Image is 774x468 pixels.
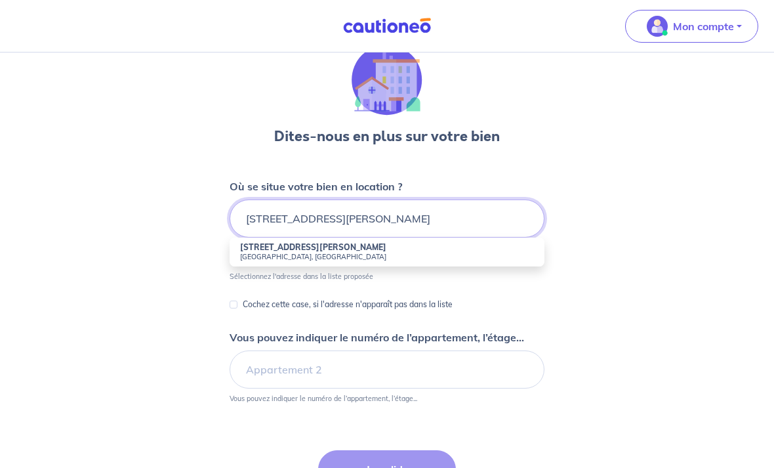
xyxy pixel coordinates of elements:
small: [GEOGRAPHIC_DATA], [GEOGRAPHIC_DATA] [240,252,534,261]
button: illu_account_valid_menu.svgMon compte [625,10,758,43]
p: Vous pouvez indiquer le numéro de l’appartement, l’étage... [230,394,417,403]
img: Cautioneo [338,18,436,34]
input: Appartement 2 [230,351,544,389]
input: 2 rue de paris, 59000 lille [230,200,544,238]
p: Cochez cette case, si l'adresse n'apparaît pas dans la liste [243,297,453,312]
img: illu_account_valid_menu.svg [647,16,668,37]
p: Où se situe votre bien en location ? [230,179,402,194]
h3: Dites-nous en plus sur votre bien [274,126,500,147]
p: Mon compte [673,18,734,34]
strong: [STREET_ADDRESS][PERSON_NAME] [240,242,386,252]
img: illu_houses.svg [352,45,422,116]
p: Vous pouvez indiquer le numéro de l’appartement, l’étage... [230,330,524,345]
p: Sélectionnez l'adresse dans la liste proposée [230,272,373,281]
